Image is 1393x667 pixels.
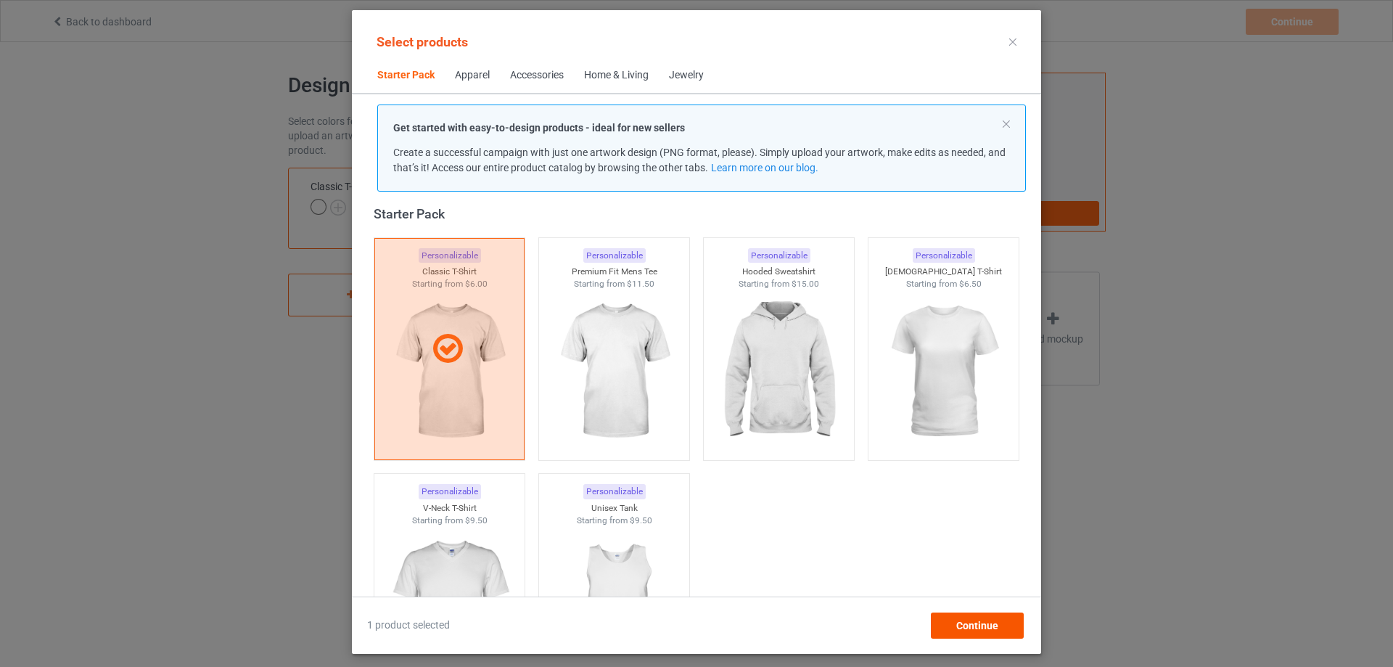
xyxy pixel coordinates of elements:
div: Unisex Tank [539,502,690,515]
span: $15.00 [792,279,819,289]
img: regular.jpg [879,290,1008,453]
div: Hooded Sweatshirt [704,266,855,278]
div: [DEMOGRAPHIC_DATA] T-Shirt [868,266,1019,278]
span: Continue [956,620,998,631]
div: Accessories [510,68,564,83]
div: Premium Fit Mens Tee [539,266,690,278]
img: regular.jpg [714,290,844,453]
div: Starter Pack [374,205,1026,222]
div: Apparel [455,68,490,83]
span: $9.50 [465,515,488,525]
img: regular.jpg [549,290,679,453]
span: $9.50 [630,515,652,525]
div: Continue [931,613,1024,639]
span: $11.50 [627,279,654,289]
span: Create a successful campaign with just one artwork design (PNG format, please). Simply upload you... [393,147,1006,173]
strong: Get started with easy-to-design products - ideal for new sellers [393,122,685,134]
div: Personalizable [913,248,975,263]
div: Home & Living [584,68,649,83]
div: Starting from [374,515,525,527]
div: Jewelry [669,68,704,83]
a: Learn more on our blog. [711,162,818,173]
div: Starting from [704,278,855,290]
div: Personalizable [583,484,646,499]
span: $6.50 [959,279,982,289]
span: 1 product selected [367,618,450,633]
div: V-Neck T-Shirt [374,502,525,515]
div: Starting from [539,278,690,290]
span: Starter Pack [367,58,445,93]
div: Starting from [539,515,690,527]
div: Personalizable [748,248,810,263]
span: Select products [377,34,468,49]
div: Personalizable [583,248,646,263]
div: Starting from [868,278,1019,290]
div: Personalizable [419,484,481,499]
